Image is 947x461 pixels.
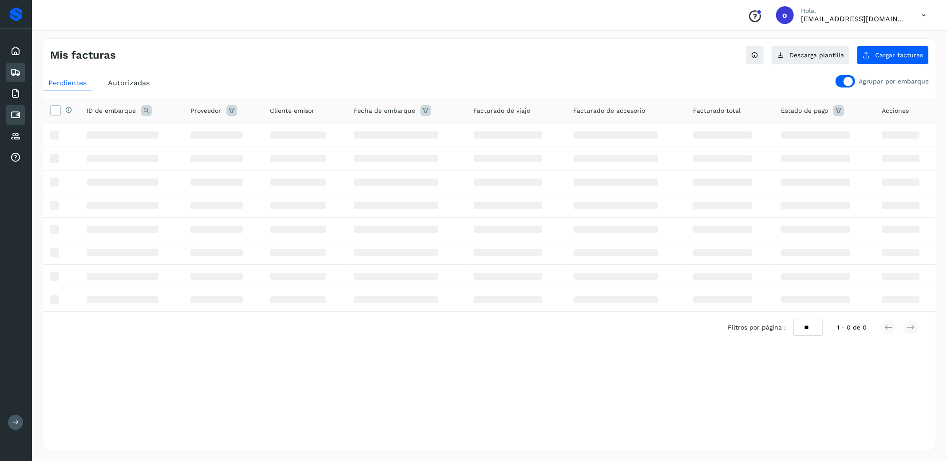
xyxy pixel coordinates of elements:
[771,46,850,64] button: Descarga plantilla
[574,106,646,115] span: Facturado de accesorio
[875,52,923,58] span: Cargar facturas
[87,106,136,115] span: ID de embarque
[801,15,907,23] p: oscar@solvento.mx
[882,106,909,115] span: Acciones
[6,148,25,167] div: Analiticas de tarifas
[48,79,87,87] span: Pendientes
[108,79,150,87] span: Autorizadas
[190,106,221,115] span: Proveedor
[837,323,867,332] span: 1 - 0 de 0
[781,106,828,115] span: Estado de pago
[6,84,25,103] div: Facturas
[728,323,786,332] span: Filtros por página :
[6,63,25,82] div: Embarques
[857,46,929,64] button: Cargar facturas
[270,106,315,115] span: Cliente emisor
[6,127,25,146] div: Proveedores
[50,49,116,62] h4: Mis facturas
[474,106,531,115] span: Facturado de viaje
[6,105,25,125] div: Cuentas por pagar
[354,106,415,115] span: Fecha de embarque
[789,52,844,58] span: Descarga plantilla
[693,106,741,115] span: Facturado total
[6,41,25,61] div: Inicio
[801,7,907,15] p: Hola,
[859,78,929,85] p: Agrupar por embarque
